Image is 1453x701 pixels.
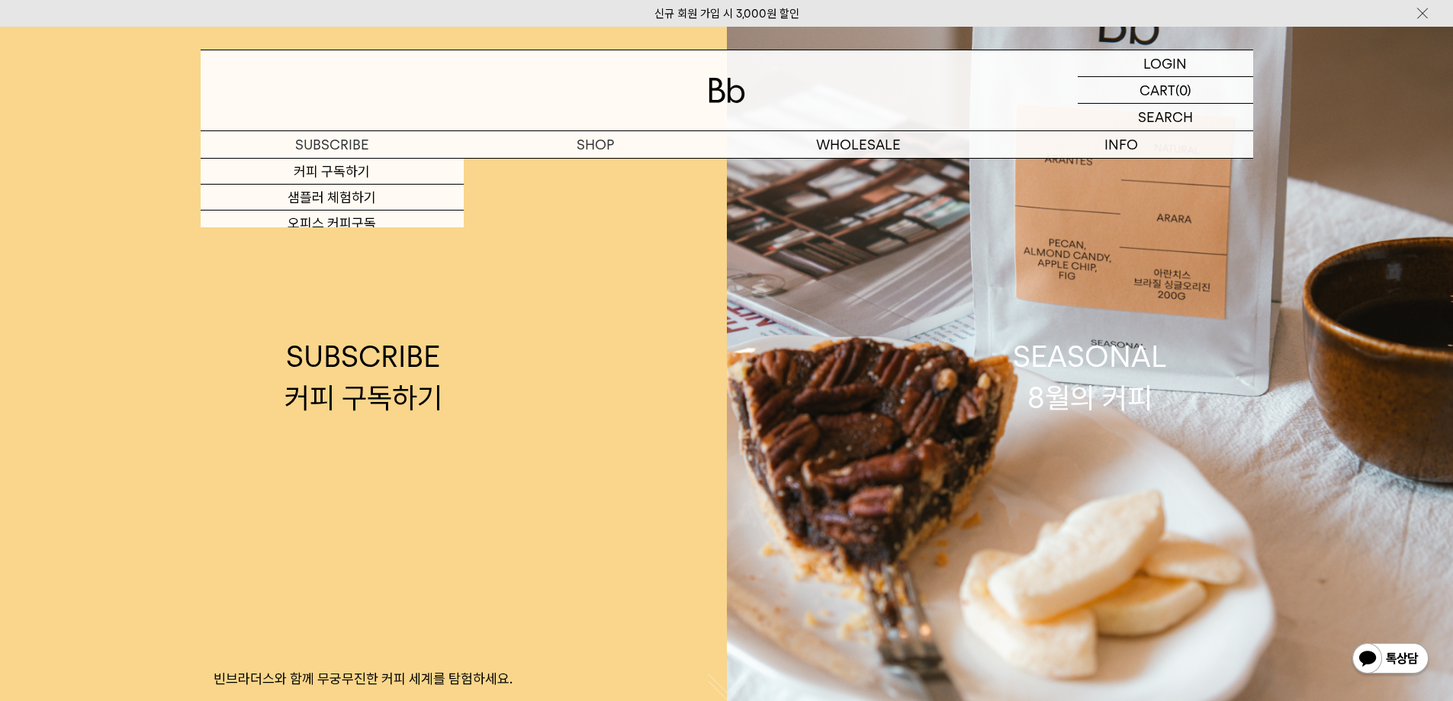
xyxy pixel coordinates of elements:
[1143,50,1187,76] p: LOGIN
[284,336,442,417] div: SUBSCRIBE 커피 구독하기
[1351,642,1430,678] img: 카카오톡 채널 1:1 채팅 버튼
[1175,77,1191,103] p: (0)
[1078,77,1253,104] a: CART (0)
[1013,336,1167,417] div: SEASONAL 8월의 커피
[464,131,727,158] a: SHOP
[201,159,464,185] a: 커피 구독하기
[990,131,1253,158] p: INFO
[654,7,799,21] a: 신규 회원 가입 시 3,000원 할인
[1138,104,1193,130] p: SEARCH
[201,211,464,236] a: 오피스 커피구독
[709,78,745,103] img: 로고
[201,131,464,158] a: SUBSCRIBE
[1078,50,1253,77] a: LOGIN
[727,131,990,158] p: WHOLESALE
[201,185,464,211] a: 샘플러 체험하기
[1140,77,1175,103] p: CART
